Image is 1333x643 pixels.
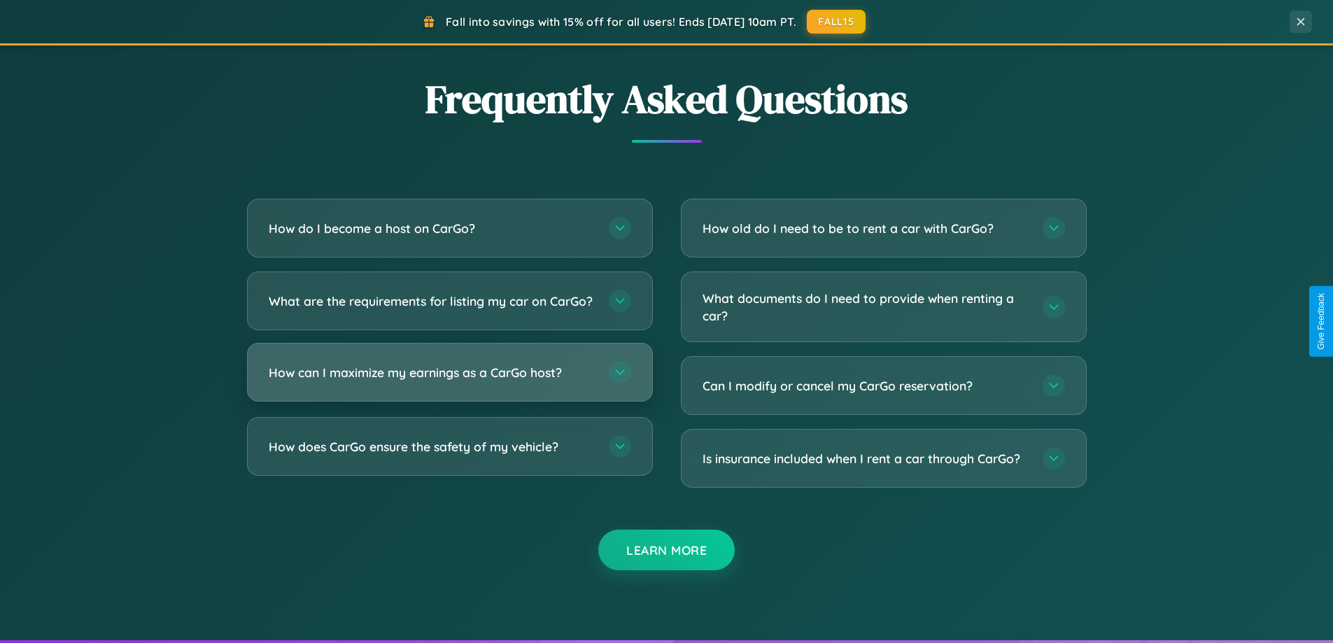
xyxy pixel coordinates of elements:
[703,450,1029,467] h3: Is insurance included when I rent a car through CarGo?
[703,220,1029,237] h3: How old do I need to be to rent a car with CarGo?
[247,72,1087,126] h2: Frequently Asked Questions
[1316,293,1326,350] div: Give Feedback
[598,530,735,570] button: Learn More
[269,292,595,310] h3: What are the requirements for listing my car on CarGo?
[446,15,796,29] span: Fall into savings with 15% off for all users! Ends [DATE] 10am PT.
[269,438,595,455] h3: How does CarGo ensure the safety of my vehicle?
[269,220,595,237] h3: How do I become a host on CarGo?
[269,364,595,381] h3: How can I maximize my earnings as a CarGo host?
[703,290,1029,324] h3: What documents do I need to provide when renting a car?
[703,377,1029,395] h3: Can I modify or cancel my CarGo reservation?
[807,10,866,34] button: FALL15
